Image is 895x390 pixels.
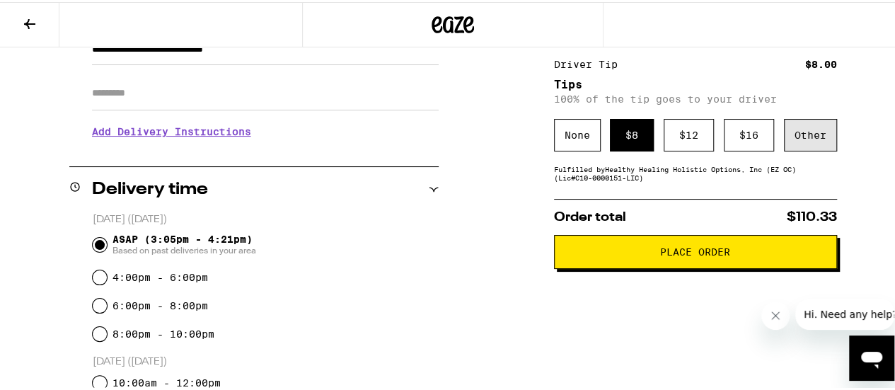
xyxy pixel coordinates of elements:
div: Promo: 35OFF [554,36,640,46]
span: Order total [554,209,626,222]
label: 10:00am - 12:00pm [112,375,221,386]
div: Other [784,117,837,149]
iframe: Close message [761,299,790,328]
span: ASAP (3:05pm - 4:21pm) [112,231,256,254]
iframe: Message from company [795,297,894,328]
label: 4:00pm - 6:00pm [112,270,208,281]
div: -$8.40 [799,36,837,46]
h5: Tips [554,77,837,88]
label: 8:00pm - 10:00pm [112,326,214,338]
div: $ 8 [610,117,654,149]
button: Place Order [554,233,837,267]
span: Place Order [660,245,730,255]
label: 6:00pm - 8:00pm [112,298,208,309]
p: 100% of the tip goes to your driver [554,91,837,103]
h3: Add Delivery Instructions [92,113,439,146]
h2: Delivery time [92,179,208,196]
span: Hi. Need any help? [8,10,102,21]
div: $8.00 [805,57,837,67]
div: $ 12 [664,117,714,149]
iframe: Button to launch messaging window [849,333,894,379]
div: Fulfilled by Healthy Healing Holistic Options, Inc (EZ OC) (Lic# C10-0000151-LIC ) [554,163,837,180]
span: Based on past deliveries in your area [112,243,256,254]
span: $110.33 [787,209,837,222]
div: $ 16 [724,117,774,149]
p: We'll contact you at [PHONE_NUMBER] when we arrive [92,146,439,157]
div: None [554,117,601,149]
p: [DATE] ([DATE]) [93,211,439,224]
p: [DATE] ([DATE]) [93,353,439,367]
div: Driver Tip [554,57,628,67]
